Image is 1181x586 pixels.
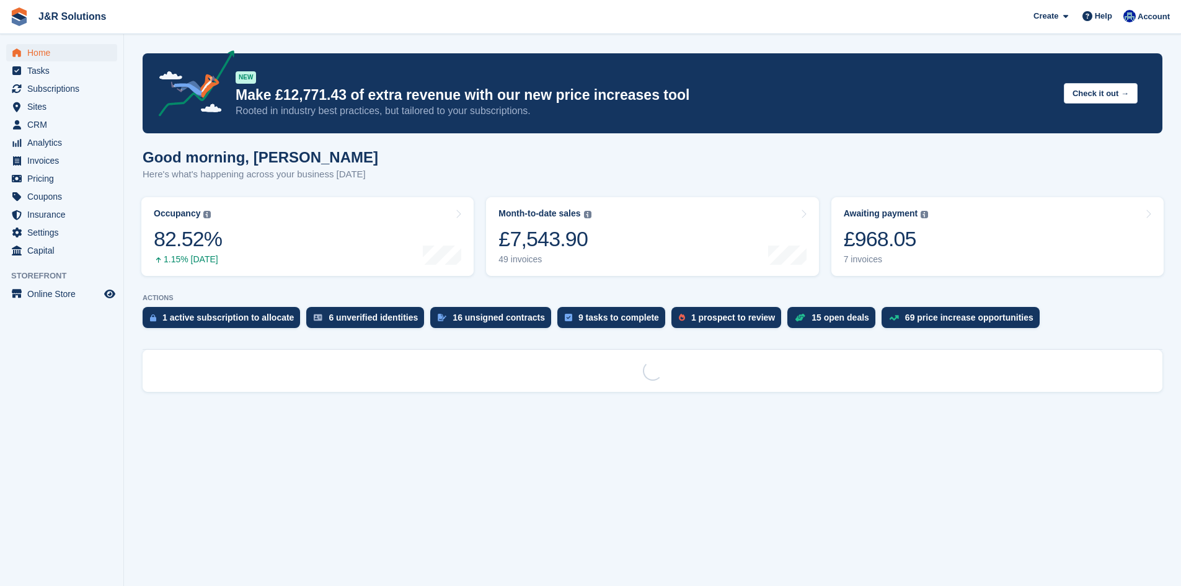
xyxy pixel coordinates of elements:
span: Settings [27,224,102,241]
img: deal-1b604bf984904fb50ccaf53a9ad4b4a5d6e5aea283cecdc64d6e3604feb123c2.svg [795,313,805,322]
div: NEW [236,71,256,84]
p: ACTIONS [143,294,1162,302]
a: J&R Solutions [33,6,111,27]
img: active_subscription_to_allocate_icon-d502201f5373d7db506a760aba3b589e785aa758c864c3986d89f69b8ff3... [150,314,156,322]
img: stora-icon-8386f47178a22dfd0bd8f6a31ec36ba5ce8667c1dd55bd0f319d3a0aa187defe.svg [10,7,29,26]
h1: Good morning, [PERSON_NAME] [143,149,378,166]
div: Occupancy [154,208,200,219]
a: Awaiting payment £968.05 7 invoices [831,197,1164,276]
a: 1 active subscription to allocate [143,307,306,334]
span: Insurance [27,206,102,223]
span: Capital [27,242,102,259]
a: Month-to-date sales £7,543.90 49 invoices [486,197,818,276]
a: 69 price increase opportunities [882,307,1046,334]
span: Account [1138,11,1170,23]
span: Help [1095,10,1112,22]
div: 82.52% [154,226,222,252]
a: Occupancy 82.52% 1.15% [DATE] [141,197,474,276]
div: 16 unsigned contracts [453,313,545,322]
p: Rooted in industry best practices, but tailored to your subscriptions. [236,104,1054,118]
a: 15 open deals [787,307,882,334]
div: 15 open deals [812,313,869,322]
span: Sites [27,98,102,115]
img: Macie Adcock [1123,10,1136,22]
span: Online Store [27,285,102,303]
img: icon-info-grey-7440780725fd019a000dd9b08b2336e03edf1995a4989e88bcd33f0948082b44.svg [584,211,591,218]
img: icon-info-grey-7440780725fd019a000dd9b08b2336e03edf1995a4989e88bcd33f0948082b44.svg [203,211,211,218]
div: 69 price increase opportunities [905,313,1033,322]
span: Analytics [27,134,102,151]
a: menu [6,285,117,303]
p: Make £12,771.43 of extra revenue with our new price increases tool [236,86,1054,104]
a: menu [6,44,117,61]
div: 1 active subscription to allocate [162,313,294,322]
span: Tasks [27,62,102,79]
img: icon-info-grey-7440780725fd019a000dd9b08b2336e03edf1995a4989e88bcd33f0948082b44.svg [921,211,928,218]
div: Awaiting payment [844,208,918,219]
div: 1.15% [DATE] [154,254,222,265]
a: 1 prospect to review [671,307,787,334]
a: menu [6,98,117,115]
a: 9 tasks to complete [557,307,671,334]
a: 16 unsigned contracts [430,307,557,334]
span: Create [1033,10,1058,22]
span: Invoices [27,152,102,169]
a: menu [6,62,117,79]
div: 1 prospect to review [691,313,775,322]
a: menu [6,80,117,97]
a: menu [6,224,117,241]
img: price-adjustments-announcement-icon-8257ccfd72463d97f412b2fc003d46551f7dbcb40ab6d574587a9cd5c0d94... [148,50,235,121]
p: Here's what's happening across your business [DATE] [143,167,378,182]
img: task-75834270c22a3079a89374b754ae025e5fb1db73e45f91037f5363f120a921f8.svg [565,314,572,321]
span: Pricing [27,170,102,187]
a: menu [6,242,117,259]
img: verify_identity-adf6edd0f0f0b5bbfe63781bf79b02c33cf7c696d77639b501bdc392416b5a36.svg [314,314,322,321]
div: £968.05 [844,226,929,252]
span: Home [27,44,102,61]
button: Check it out → [1064,83,1138,104]
div: 9 tasks to complete [578,313,659,322]
img: contract_signature_icon-13c848040528278c33f63329250d36e43548de30e8caae1d1a13099fd9432cc5.svg [438,314,446,321]
a: 6 unverified identities [306,307,430,334]
span: CRM [27,116,102,133]
div: 49 invoices [498,254,591,265]
a: menu [6,170,117,187]
img: prospect-51fa495bee0391a8d652442698ab0144808aea92771e9ea1ae160a38d050c398.svg [679,314,685,321]
img: price_increase_opportunities-93ffe204e8149a01c8c9dc8f82e8f89637d9d84a8eef4429ea346261dce0b2c0.svg [889,315,899,321]
a: menu [6,188,117,205]
div: 6 unverified identities [329,313,418,322]
div: 7 invoices [844,254,929,265]
a: menu [6,116,117,133]
div: Month-to-date sales [498,208,580,219]
a: menu [6,134,117,151]
a: menu [6,152,117,169]
span: Subscriptions [27,80,102,97]
a: menu [6,206,117,223]
a: Preview store [102,286,117,301]
div: £7,543.90 [498,226,591,252]
span: Storefront [11,270,123,282]
span: Coupons [27,188,102,205]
